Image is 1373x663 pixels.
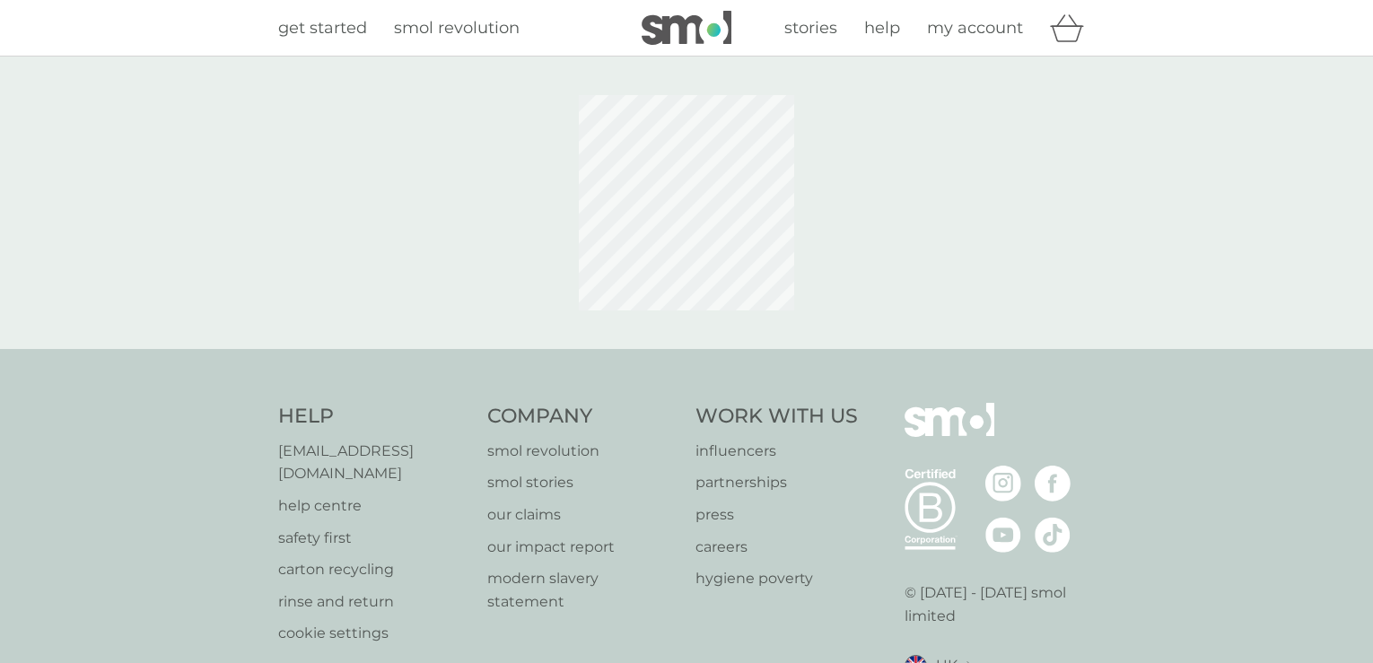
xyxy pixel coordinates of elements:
a: help centre [278,494,469,518]
p: © [DATE] - [DATE] smol limited [905,581,1096,627]
img: visit the smol Instagram page [985,466,1021,502]
a: [EMAIL_ADDRESS][DOMAIN_NAME] [278,440,469,485]
img: visit the smol Tiktok page [1035,517,1071,553]
a: stories [784,15,837,41]
span: get started [278,18,367,38]
span: my account [927,18,1023,38]
span: help [864,18,900,38]
a: rinse and return [278,590,469,614]
h4: Work With Us [695,403,858,431]
a: partnerships [695,471,858,494]
a: my account [927,15,1023,41]
a: influencers [695,440,858,463]
a: help [864,15,900,41]
a: our claims [487,503,678,527]
a: smol stories [487,471,678,494]
a: careers [695,536,858,559]
h4: Help [278,403,469,431]
img: visit the smol Facebook page [1035,466,1071,502]
a: our impact report [487,536,678,559]
div: basket [1050,10,1095,46]
a: cookie settings [278,622,469,645]
a: modern slavery statement [487,567,678,613]
a: smol revolution [487,440,678,463]
a: carton recycling [278,558,469,581]
a: hygiene poverty [695,567,858,590]
img: smol [642,11,731,45]
a: press [695,503,858,527]
a: safety first [278,527,469,550]
a: get started [278,15,367,41]
span: smol revolution [394,18,520,38]
img: visit the smol Youtube page [985,517,1021,553]
a: smol revolution [394,15,520,41]
span: stories [784,18,837,38]
img: smol [905,403,994,464]
h4: Company [487,403,678,431]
